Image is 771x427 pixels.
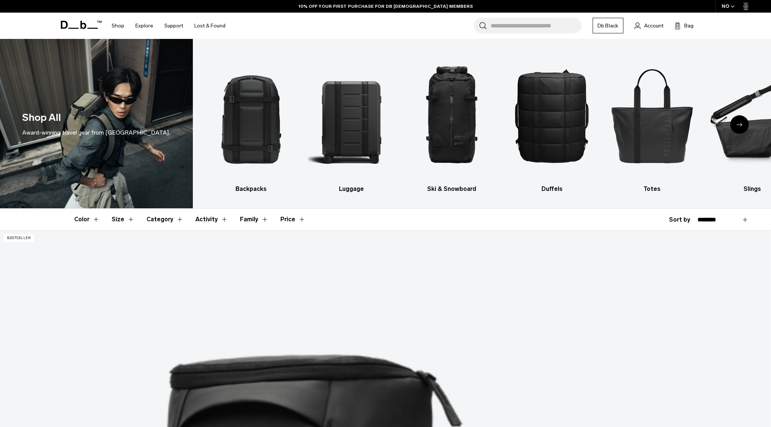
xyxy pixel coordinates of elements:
div: Next slide [730,115,749,134]
a: Shop [112,13,124,39]
h3: Ski & Snowboard [408,185,495,193]
a: Db Luggage [308,50,395,193]
h3: Totes [609,185,696,193]
img: Db [408,50,495,181]
a: Lost & Found [194,13,225,39]
img: Db [208,50,295,181]
a: Explore [135,13,153,39]
button: Toggle Filter [146,209,184,230]
li: 2 / 10 [308,50,395,193]
button: Bag [675,21,693,30]
a: Db Backpacks [208,50,295,193]
p: Bestseller [4,234,34,242]
span: Bag [684,22,693,30]
li: 5 / 10 [609,50,696,193]
img: Db [308,50,395,181]
li: 4 / 10 [508,50,596,193]
h1: Shop All [22,110,61,125]
img: Db [609,50,696,181]
span: Account [644,22,663,30]
h3: Duffels [508,185,596,193]
a: Support [164,13,183,39]
h3: Backpacks [208,185,295,193]
button: Toggle Filter [240,209,268,230]
a: 10% OFF YOUR FIRST PURCHASE FOR DB [DEMOGRAPHIC_DATA] MEMBERS [299,3,473,10]
div: Award-winning travel gear from [GEOGRAPHIC_DATA]. [22,128,170,137]
a: Account [635,21,663,30]
button: Toggle Filter [74,209,100,230]
button: Toggle Price [280,209,306,230]
li: 3 / 10 [408,50,495,193]
a: Db Duffels [508,50,596,193]
img: Db [508,50,596,181]
a: Db Totes [609,50,696,193]
nav: Main Navigation [106,13,231,39]
button: Toggle Filter [112,209,135,230]
a: Db Black [593,18,623,33]
h3: Luggage [308,185,395,193]
button: Toggle Filter [195,209,228,230]
a: Db Ski & Snowboard [408,50,495,193]
li: 1 / 10 [208,50,295,193]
